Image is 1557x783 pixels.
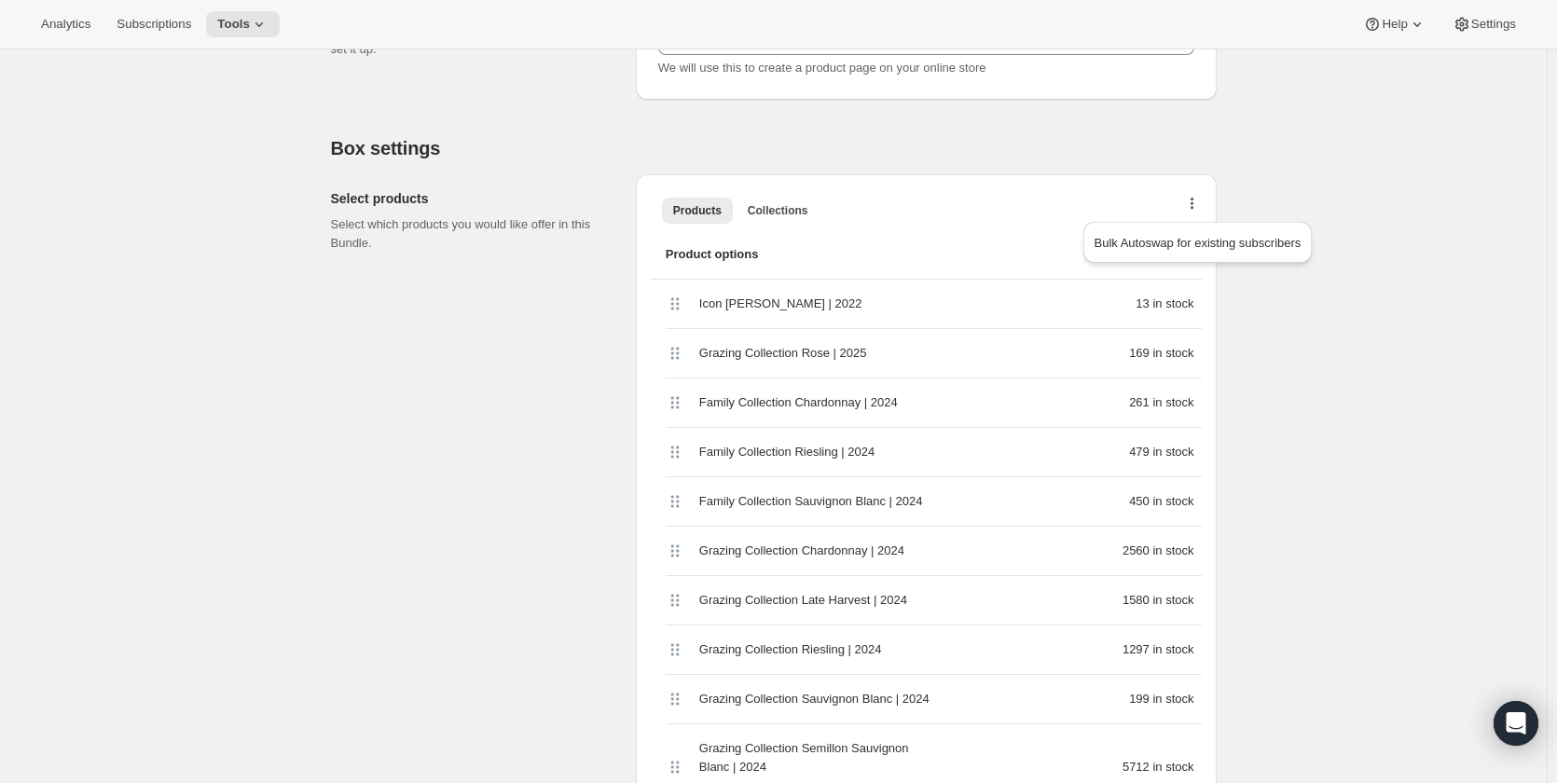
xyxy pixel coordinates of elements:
span: Grazing Collection Semillon Sauvignon Blanc | 2024 [699,739,939,776]
div: 2560 in stock [954,542,1201,560]
div: 199 in stock [954,690,1201,708]
span: Subscriptions [117,17,191,32]
span: Family Collection Riesling | 2024 [699,443,875,461]
button: Settings [1441,11,1527,37]
span: Icon [PERSON_NAME] | 2022 [699,295,862,313]
span: Collections [748,203,808,218]
div: 169 in stock [954,344,1201,363]
span: Analytics [41,17,90,32]
span: Grazing Collection Sauvignon Blanc | 2024 [699,690,930,708]
button: Subscriptions [105,11,202,37]
div: 1297 in stock [954,640,1201,659]
span: Product options [666,245,1187,264]
span: We will use this to create a product page on your online store [658,61,986,75]
span: Settings [1471,17,1516,32]
span: Grazing Collection Rose | 2025 [699,344,867,363]
span: Products [673,203,722,218]
button: Tools [206,11,280,37]
span: Grazing Collection Riesling | 2024 [699,640,882,659]
span: Grazing Collection Chardonnay | 2024 [699,542,904,560]
div: 450 in stock [954,492,1201,511]
span: Grazing Collection Late Harvest | 2024 [699,591,907,610]
div: 13 in stock [954,295,1201,313]
h2: Box settings [331,137,1217,159]
button: Analytics [30,11,102,37]
span: Help [1382,17,1407,32]
button: Help [1352,11,1437,37]
span: Bulk Autoswap for existing subscribers [1095,236,1302,250]
span: Family Collection Chardonnay | 2024 [699,393,898,412]
div: 261 in stock [954,393,1201,412]
p: Select which products you would like offer in this Bundle. [331,215,606,253]
h2: Select products [331,189,606,208]
span: Tools [217,17,250,32]
div: 1580 in stock [954,591,1201,610]
span: Family Collection Sauvignon Blanc | 2024 [699,492,923,511]
div: 479 in stock [954,443,1201,461]
div: Open Intercom Messenger [1494,701,1538,746]
div: 5712 in stock [954,758,1201,776]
